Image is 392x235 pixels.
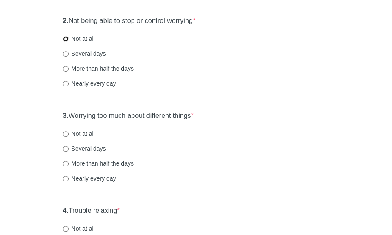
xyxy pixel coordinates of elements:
[63,144,106,153] label: Several days
[63,207,69,214] strong: 4.
[63,51,69,57] input: Several days
[63,146,69,152] input: Several days
[63,112,69,119] strong: 3.
[63,161,69,166] input: More than half the days
[63,129,95,138] label: Not at all
[63,224,95,233] label: Not at all
[63,34,95,43] label: Not at all
[63,206,120,216] label: Trouble relaxing
[63,79,116,88] label: Nearly every day
[63,226,69,232] input: Not at all
[63,66,69,72] input: More than half the days
[63,174,116,183] label: Nearly every day
[63,17,69,24] strong: 2.
[63,16,195,26] label: Not being able to stop or control worrying
[63,111,194,121] label: Worrying too much about different things
[63,131,69,137] input: Not at all
[63,36,69,42] input: Not at all
[63,49,106,58] label: Several days
[63,176,69,181] input: Nearly every day
[63,64,134,73] label: More than half the days
[63,159,134,168] label: More than half the days
[63,81,69,86] input: Nearly every day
